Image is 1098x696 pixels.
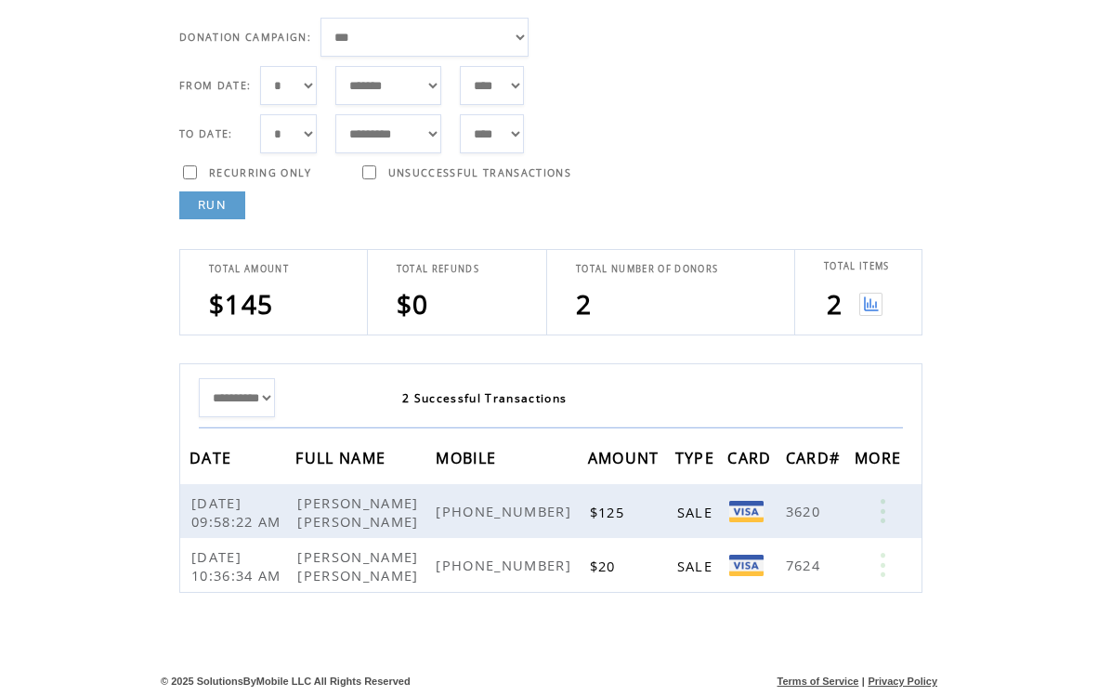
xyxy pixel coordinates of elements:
[397,263,479,275] span: TOTAL REFUNDS
[588,452,664,463] a: AMOUNT
[436,556,576,574] span: [PHONE_NUMBER]
[179,191,245,219] a: RUN
[209,286,273,322] span: $145
[824,260,890,272] span: TOTAL ITEMS
[295,452,390,463] a: FULL NAME
[436,452,501,463] a: MOBILE
[297,493,423,531] span: [PERSON_NAME] [PERSON_NAME]
[397,286,429,322] span: $0
[402,390,567,406] span: 2 Successful Transactions
[191,547,286,584] span: [DATE] 10:36:34 AM
[675,443,719,478] span: TYPE
[576,286,592,322] span: 2
[677,503,717,521] span: SALE
[179,127,233,140] span: TO DATE:
[675,452,719,463] a: TYPE
[436,443,501,478] span: MOBILE
[862,676,865,687] span: |
[191,493,286,531] span: [DATE] 09:58:22 AM
[729,501,764,522] img: Visa
[786,556,825,574] span: 7624
[436,502,576,520] span: [PHONE_NUMBER]
[190,443,236,478] span: DATE
[295,443,390,478] span: FULL NAME
[868,676,937,687] a: Privacy Policy
[729,555,764,576] img: Visa
[209,263,289,275] span: TOTAL AMOUNT
[179,79,251,92] span: FROM DATE:
[388,166,571,179] span: UNSUCCESSFUL TRANSACTIONS
[161,676,411,687] span: © 2025 SolutionsByMobile LLC All Rights Reserved
[727,443,776,478] span: CARD
[297,547,423,584] span: [PERSON_NAME] [PERSON_NAME]
[576,263,718,275] span: TOTAL NUMBER OF DONORS
[209,166,312,179] span: RECURRING ONLY
[590,557,621,575] span: $20
[677,557,717,575] span: SALE
[786,452,845,463] a: CARD#
[190,452,236,463] a: DATE
[588,443,664,478] span: AMOUNT
[786,443,845,478] span: CARD#
[179,31,311,44] span: DONATION CAMPAIGN:
[859,293,882,316] img: View graph
[827,286,843,322] span: 2
[590,503,629,521] span: $125
[786,502,825,520] span: 3620
[855,443,906,478] span: MORE
[727,452,776,463] a: CARD
[778,676,859,687] a: Terms of Service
